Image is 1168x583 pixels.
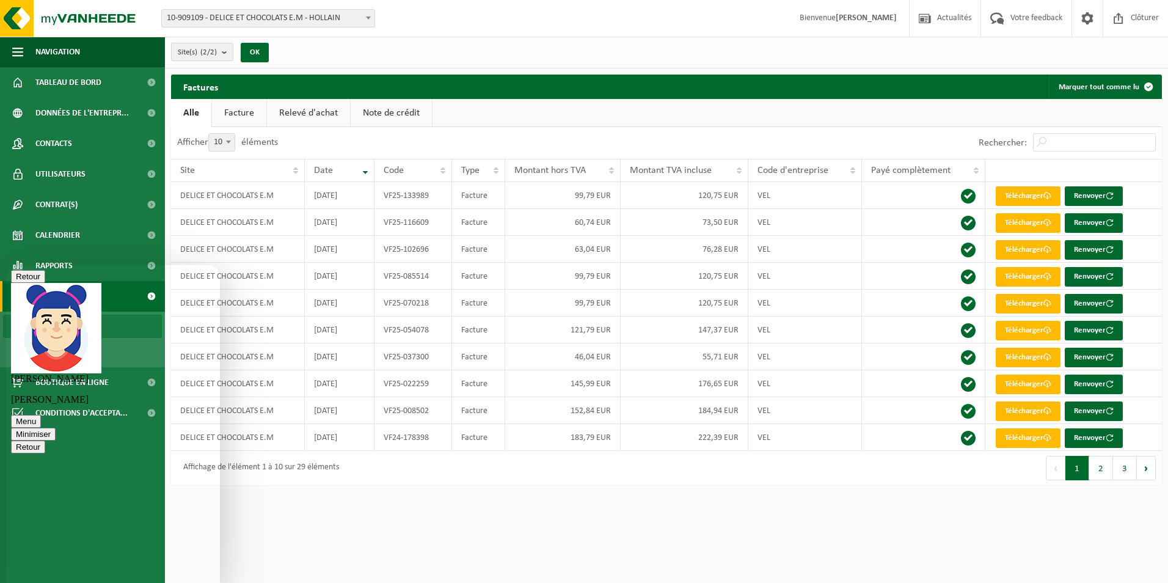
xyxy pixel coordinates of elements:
[374,397,452,424] td: VF25-008502
[621,290,748,317] td: 120,75 EUR
[374,370,452,397] td: VF25-022259
[452,397,505,424] td: Facture
[996,348,1060,367] a: Télécharger
[374,236,452,263] td: VF25-102696
[621,182,748,209] td: 120,75 EUR
[505,236,621,263] td: 63,04 EUR
[1046,456,1065,480] button: Previous
[171,397,305,424] td: DELICE ET CHOCOLATS E.M
[305,343,375,370] td: [DATE]
[871,166,951,175] span: Payé complètement
[374,182,452,209] td: VF25-133989
[452,236,505,263] td: Facture
[1065,186,1123,206] button: Renvoyer
[996,240,1060,260] a: Télécharger
[162,10,374,27] span: 10-909109 - DELICE ET CHOCOLATS E.M - HOLLAIN
[200,48,217,56] count: (2/2)
[996,267,1060,287] a: Télécharger
[177,137,278,147] label: Afficher éléments
[374,290,452,317] td: VF25-070218
[748,370,862,397] td: VEL
[1137,456,1156,480] button: Next
[35,189,78,220] span: Contrat(s)
[384,166,404,175] span: Code
[209,134,235,151] span: 10
[505,343,621,370] td: 46,04 EUR
[305,209,375,236] td: [DATE]
[171,343,305,370] td: DELICE ET CHOCOLATS E.M
[748,263,862,290] td: VEL
[452,209,505,236] td: Facture
[1065,456,1089,480] button: 1
[171,75,230,98] h2: Factures
[621,209,748,236] td: 73,50 EUR
[505,209,621,236] td: 60,74 EUR
[171,317,305,343] td: DELICE ET CHOCOLATS E.M
[6,265,220,583] iframe: chat widget
[180,166,195,175] span: Site
[996,186,1060,206] a: Télécharger
[35,98,129,128] span: Données de l'entrepr...
[171,290,305,317] td: DELICE ET CHOCOLATS E.M
[171,370,305,397] td: DELICE ET CHOCOLATS E.M
[748,343,862,370] td: VEL
[1065,321,1123,340] button: Renvoyer
[452,317,505,343] td: Facture
[305,370,375,397] td: [DATE]
[505,290,621,317] td: 99,79 EUR
[748,182,862,209] td: VEL
[35,159,86,189] span: Utilisateurs
[374,317,452,343] td: VF25-054078
[374,424,452,451] td: VF24-178398
[748,424,862,451] td: VEL
[621,317,748,343] td: 147,37 EUR
[748,236,862,263] td: VEL
[171,236,305,263] td: DELICE ET CHOCOLATS E.M
[374,263,452,290] td: VF25-085514
[178,43,217,62] span: Site(s)
[996,428,1060,448] a: Télécharger
[452,290,505,317] td: Facture
[1049,75,1161,99] button: Marquer tout comme lu
[305,424,375,451] td: [DATE]
[621,343,748,370] td: 55,71 EUR
[208,133,235,152] span: 10
[1065,348,1123,367] button: Renvoyer
[171,182,305,209] td: DELICE ET CHOCOLATS E.M
[514,166,586,175] span: Montant hors TVA
[1065,375,1123,394] button: Renvoyer
[351,99,432,127] a: Note de crédit
[505,263,621,290] td: 99,79 EUR
[1065,294,1123,313] button: Renvoyer
[212,99,266,127] a: Facture
[621,370,748,397] td: 176,65 EUR
[1065,402,1123,421] button: Renvoyer
[996,375,1060,394] a: Télécharger
[305,290,375,317] td: [DATE]
[171,209,305,236] td: DELICE ET CHOCOLATS E.M
[979,138,1027,148] label: Rechercher:
[452,263,505,290] td: Facture
[171,263,305,290] td: DELICE ET CHOCOLATS E.M
[35,251,73,281] span: Rapports
[305,236,375,263] td: [DATE]
[35,220,80,251] span: Calendrier
[1065,267,1123,287] button: Renvoyer
[305,317,375,343] td: [DATE]
[461,166,480,175] span: Type
[1113,456,1137,480] button: 3
[3,341,162,364] a: Documents
[374,343,452,370] td: VF25-037300
[505,317,621,343] td: 121,79 EUR
[748,397,862,424] td: VEL
[314,166,333,175] span: Date
[505,370,621,397] td: 145,99 EUR
[267,99,350,127] a: Relevé d'achat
